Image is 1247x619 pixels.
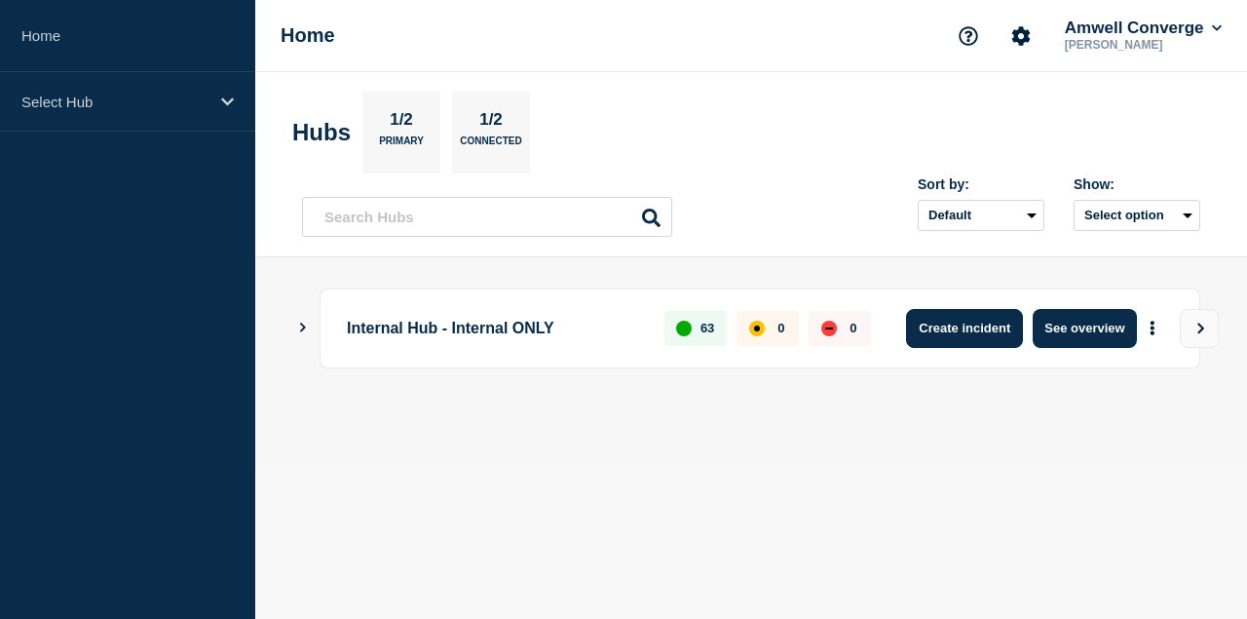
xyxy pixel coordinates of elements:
p: 1/2 [383,110,421,135]
h2: Hubs [292,119,351,146]
button: More actions [1140,310,1165,346]
p: 0 [777,321,784,335]
button: Amwell Converge [1061,19,1226,38]
button: Show Connected Hubs [298,321,308,335]
select: Sort by [918,200,1044,231]
input: Search Hubs [302,197,672,237]
div: down [821,321,837,336]
p: Connected [460,135,521,156]
button: Account settings [1001,16,1041,57]
p: [PERSON_NAME] [1061,38,1226,52]
button: Support [948,16,989,57]
button: Create incident [906,309,1023,348]
p: Internal Hub - Internal ONLY [347,309,642,348]
p: 0 [850,321,856,335]
p: Select Hub [21,94,208,110]
div: affected [749,321,765,336]
div: Show: [1074,176,1200,192]
h1: Home [281,24,335,47]
button: Select option [1074,200,1200,231]
p: 1/2 [472,110,510,135]
div: up [676,321,692,336]
button: View [1180,309,1219,348]
button: See overview [1033,309,1136,348]
p: Primary [379,135,424,156]
div: Sort by: [918,176,1044,192]
p: 63 [700,321,714,335]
